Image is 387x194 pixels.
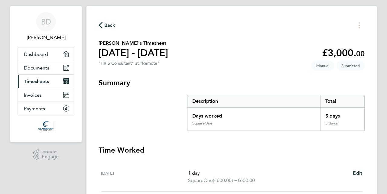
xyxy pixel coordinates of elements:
[99,47,168,59] h1: [DATE] - [DATE]
[99,40,168,47] h2: [PERSON_NAME]'s Timesheet
[38,121,53,131] img: claremontconsulting1-logo-retina.png
[188,177,213,184] span: SquareOne
[322,47,365,59] app-decimal: £3,000.
[99,145,365,155] h3: Time Worked
[42,154,59,160] span: Engage
[24,92,42,98] span: Invoices
[353,170,362,176] span: Edit
[320,121,364,131] div: 5 days
[237,177,255,183] span: £600.00
[354,21,365,30] button: Timesheets Menu
[213,177,237,183] span: (£600.00) =
[24,79,49,84] span: Timesheets
[101,170,188,184] div: [DATE]
[42,149,59,154] span: Powered by
[356,49,365,58] span: 00
[187,95,320,107] div: Description
[99,78,365,88] h3: Summary
[104,22,115,29] span: Back
[18,121,74,131] a: Go to home page
[18,47,74,61] a: Dashboard
[41,18,51,26] span: BD
[24,51,48,57] span: Dashboard
[99,61,159,66] div: "HRIS Consultant" at "Remote"
[18,88,74,102] a: Invoices
[10,6,82,142] nav: Main navigation
[18,34,74,41] span: Bhushan Dahat
[188,170,348,177] p: 1 day
[18,61,74,74] a: Documents
[353,170,362,177] a: Edit
[192,121,212,126] div: SquareOne
[99,21,115,29] button: Back
[187,108,320,121] div: Days worked
[18,75,74,88] a: Timesheets
[18,12,74,41] a: BD[PERSON_NAME]
[320,95,364,107] div: Total
[187,95,365,131] div: Summary
[24,65,49,71] span: Documents
[24,106,45,112] span: Payments
[33,149,59,161] a: Powered byEngage
[18,102,74,115] a: Payments
[337,61,365,71] span: This timesheet is Submitted.
[311,61,334,71] span: This timesheet was manually created.
[320,108,364,121] div: 5 days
